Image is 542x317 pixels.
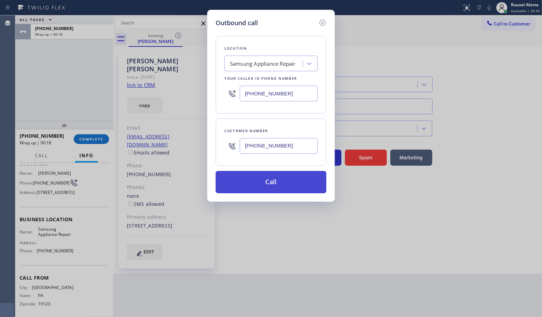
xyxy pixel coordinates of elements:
[216,18,258,28] h5: Outbound call
[230,60,296,68] div: Samsung Appliance Repair
[216,171,326,193] button: Call
[240,86,318,101] input: (123) 456-7890
[224,127,318,135] div: Customer number
[240,138,318,154] input: (123) 456-7890
[224,45,318,52] div: Location
[224,75,318,82] div: Your caller id phone number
